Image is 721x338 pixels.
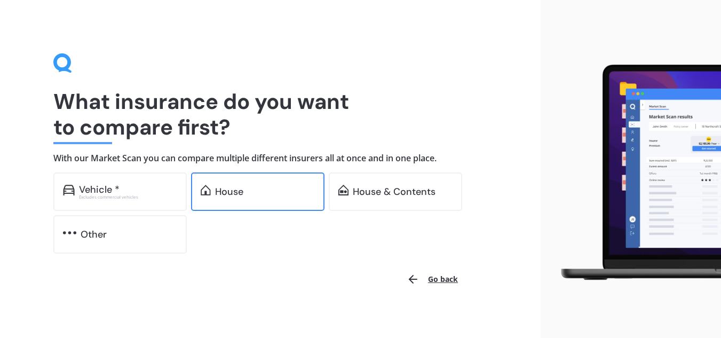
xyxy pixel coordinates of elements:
img: laptop.webp [549,60,721,285]
button: Go back [400,266,464,292]
h4: With our Market Scan you can compare multiple different insurers all at once and in one place. [53,153,487,164]
h1: What insurance do you want to compare first? [53,89,487,140]
div: Other [81,229,107,240]
div: House [215,186,243,197]
div: House & Contents [353,186,435,197]
div: Excludes commercial vehicles [79,195,177,199]
img: home-and-contents.b802091223b8502ef2dd.svg [338,185,348,195]
div: Vehicle * [79,184,120,195]
img: car.f15378c7a67c060ca3f3.svg [63,185,75,195]
img: home.91c183c226a05b4dc763.svg [201,185,211,195]
img: other.81dba5aafe580aa69f38.svg [63,227,76,238]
